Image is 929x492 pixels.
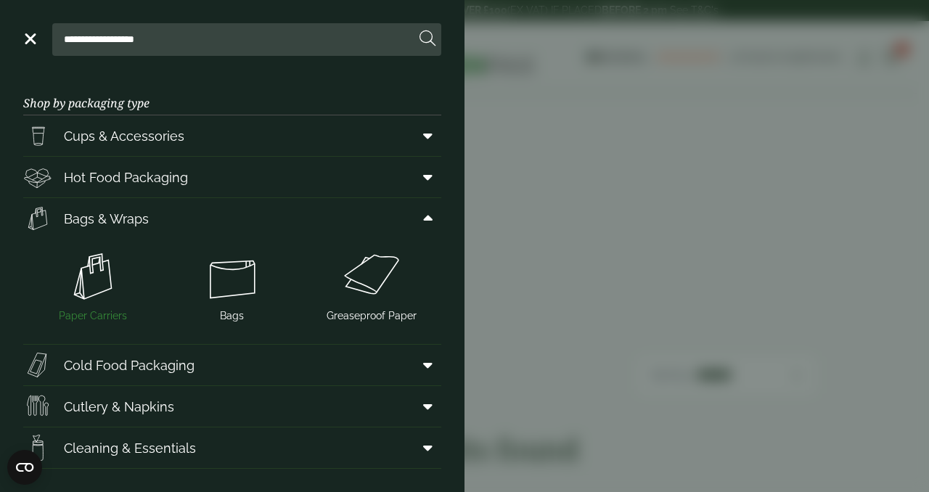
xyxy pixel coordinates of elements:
span: Paper Carriers [59,308,127,324]
img: Greaseproof_paper.svg [308,247,435,306]
span: Cutlery & Napkins [64,397,174,417]
img: Bags.svg [168,247,296,306]
a: Cleaning & Essentials [23,427,441,468]
span: Greaseproof Paper [327,308,417,324]
a: Cups & Accessories [23,115,441,156]
img: open-wipe.svg [23,433,52,462]
span: Cleaning & Essentials [64,438,196,458]
img: Deli_box.svg [23,163,52,192]
a: Greaseproof Paper [308,245,435,327]
span: Hot Food Packaging [64,168,188,187]
a: Cutlery & Napkins [23,386,441,427]
a: Hot Food Packaging [23,157,441,197]
a: Bags & Wraps [23,198,441,239]
a: Cold Food Packaging [23,345,441,385]
a: Paper Carriers [29,245,157,327]
span: Cold Food Packaging [64,356,195,375]
img: Cutlery.svg [23,392,52,421]
span: Bags & Wraps [64,209,149,229]
span: Bags [220,308,244,324]
img: Sandwich_box.svg [23,350,52,380]
h3: Shop by packaging type [23,73,441,115]
img: Paper_carriers.svg [29,247,157,306]
span: Cups & Accessories [64,126,184,146]
button: Open CMP widget [7,450,42,485]
a: Bags [168,245,296,327]
img: PintNhalf_cup.svg [23,121,52,150]
img: Paper_carriers.svg [23,204,52,233]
